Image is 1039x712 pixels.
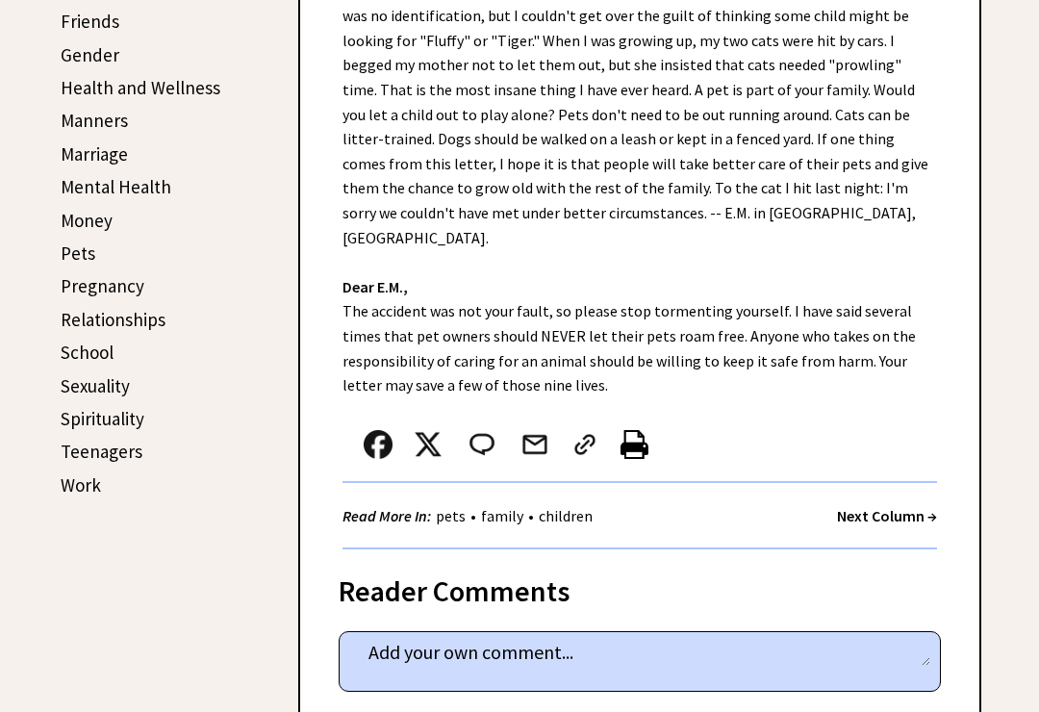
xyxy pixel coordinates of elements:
a: Next Column → [837,506,937,525]
a: Spirituality [61,407,144,430]
a: Mental Health [61,175,171,198]
a: Work [61,473,101,496]
a: pets [431,506,470,525]
strong: Dear E.M., [342,277,408,296]
img: x_small.png [414,430,443,459]
a: Sexuality [61,374,130,397]
a: Health and Wellness [61,76,220,99]
a: Pregnancy [61,274,144,297]
a: Friends [61,10,119,33]
a: Relationships [61,308,165,331]
img: link_02.png [570,430,599,459]
div: • • [342,504,597,528]
div: Reader Comments [339,571,941,601]
img: mail.png [520,430,549,459]
a: School [61,341,114,364]
a: family [476,506,528,525]
a: Gender [61,43,119,66]
strong: Read More In: [342,506,431,525]
img: facebook.png [364,430,393,459]
a: Marriage [61,142,128,165]
a: Teenagers [61,440,142,463]
img: message_round%202.png [466,430,498,459]
img: printer%20icon.png [621,430,648,459]
a: Manners [61,109,128,132]
a: children [534,506,597,525]
a: Money [61,209,113,232]
a: Pets [61,242,95,265]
